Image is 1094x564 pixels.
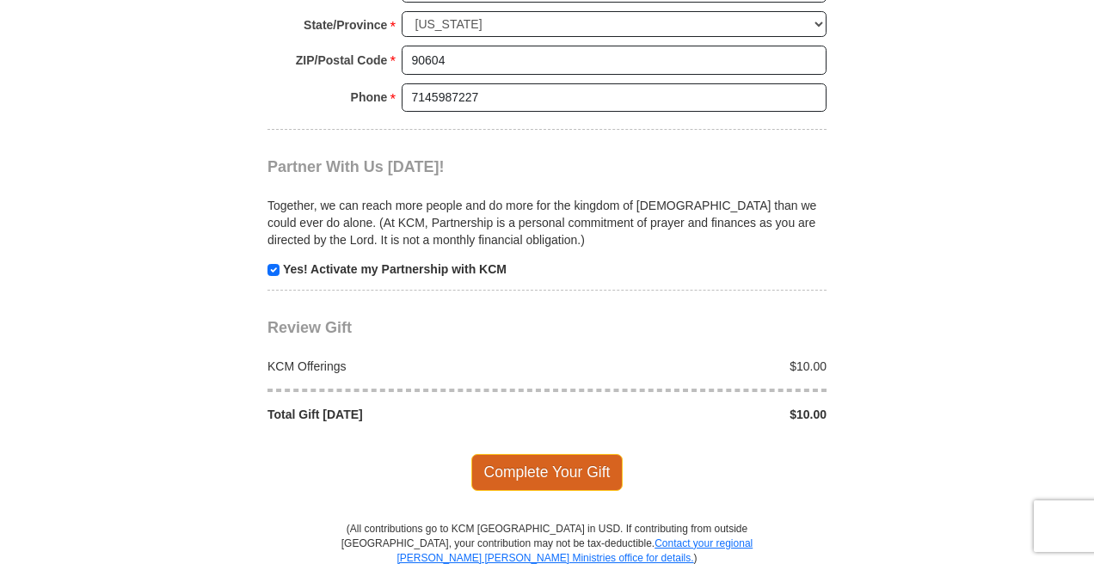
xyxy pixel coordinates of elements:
[283,262,507,276] strong: Yes! Activate my Partnership with KCM
[267,319,352,336] span: Review Gift
[304,13,387,37] strong: State/Province
[471,454,624,490] span: Complete Your Gift
[267,158,445,175] span: Partner With Us [DATE]!
[259,358,548,375] div: KCM Offerings
[547,406,836,423] div: $10.00
[547,358,836,375] div: $10.00
[259,406,548,423] div: Total Gift [DATE]
[351,85,388,109] strong: Phone
[296,48,388,72] strong: ZIP/Postal Code
[267,197,827,248] p: Together, we can reach more people and do more for the kingdom of [DEMOGRAPHIC_DATA] than we coul...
